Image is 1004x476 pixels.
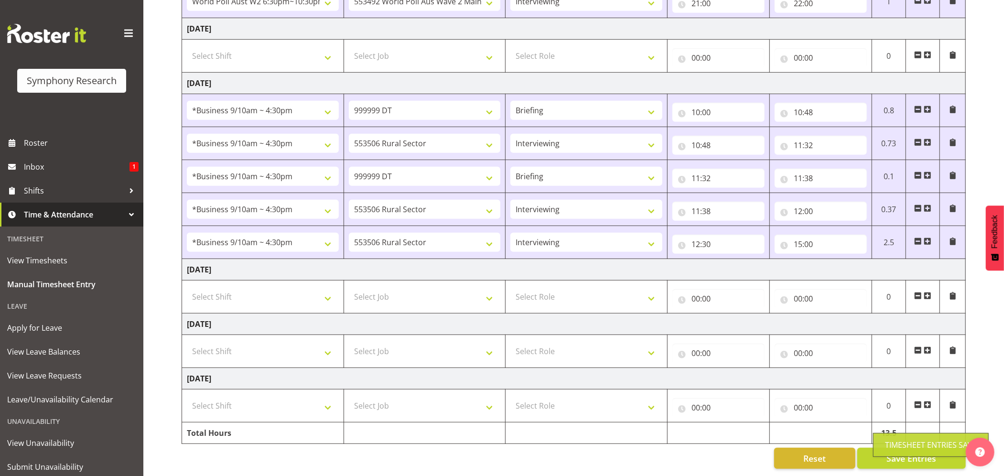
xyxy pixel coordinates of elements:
[7,436,136,450] span: View Unavailability
[872,94,906,127] td: 0.8
[7,368,136,383] span: View Leave Requests
[775,136,867,155] input: Click to select...
[775,235,867,254] input: Click to select...
[27,74,117,88] div: Symphony Research
[672,398,765,417] input: Click to select...
[130,162,139,172] span: 1
[672,136,765,155] input: Click to select...
[775,202,867,221] input: Click to select...
[803,452,826,465] span: Reset
[774,448,855,469] button: Reset
[2,340,141,364] a: View Leave Balances
[775,103,867,122] input: Click to select...
[7,277,136,292] span: Manual Timesheet Entry
[24,160,130,174] span: Inbox
[857,448,966,469] button: Save Entries
[672,235,765,254] input: Click to select...
[872,160,906,193] td: 0.1
[672,48,765,67] input: Click to select...
[991,215,999,249] span: Feedback
[672,289,765,308] input: Click to select...
[182,422,344,444] td: Total Hours
[986,206,1004,270] button: Feedback - Show survey
[2,229,141,249] div: Timesheet
[7,253,136,268] span: View Timesheets
[672,103,765,122] input: Click to select...
[872,335,906,368] td: 0
[672,344,765,363] input: Click to select...
[885,439,977,451] div: Timesheet Entries Save
[182,368,966,389] td: [DATE]
[2,272,141,296] a: Manual Timesheet Entry
[7,392,136,407] span: Leave/Unavailability Calendar
[2,316,141,340] a: Apply for Leave
[7,321,136,335] span: Apply for Leave
[775,48,867,67] input: Click to select...
[182,18,966,40] td: [DATE]
[182,259,966,281] td: [DATE]
[886,452,936,465] span: Save Entries
[2,364,141,388] a: View Leave Requests
[775,398,867,417] input: Click to select...
[672,202,765,221] input: Click to select...
[24,184,124,198] span: Shifts
[7,345,136,359] span: View Leave Balances
[775,169,867,188] input: Click to select...
[872,193,906,226] td: 0.37
[182,73,966,94] td: [DATE]
[672,169,765,188] input: Click to select...
[2,411,141,431] div: Unavailability
[24,207,124,222] span: Time & Attendance
[872,127,906,160] td: 0.73
[2,388,141,411] a: Leave/Unavailability Calendar
[775,344,867,363] input: Click to select...
[872,281,906,314] td: 0
[182,314,966,335] td: [DATE]
[2,249,141,272] a: View Timesheets
[975,447,985,457] img: help-xxl-2.png
[872,226,906,259] td: 2.5
[2,296,141,316] div: Leave
[872,389,906,422] td: 0
[7,460,136,474] span: Submit Unavailability
[24,136,139,150] span: Roster
[7,24,86,43] img: Rosterit website logo
[872,422,906,444] td: 13.5
[775,289,867,308] input: Click to select...
[872,40,906,73] td: 0
[2,431,141,455] a: View Unavailability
